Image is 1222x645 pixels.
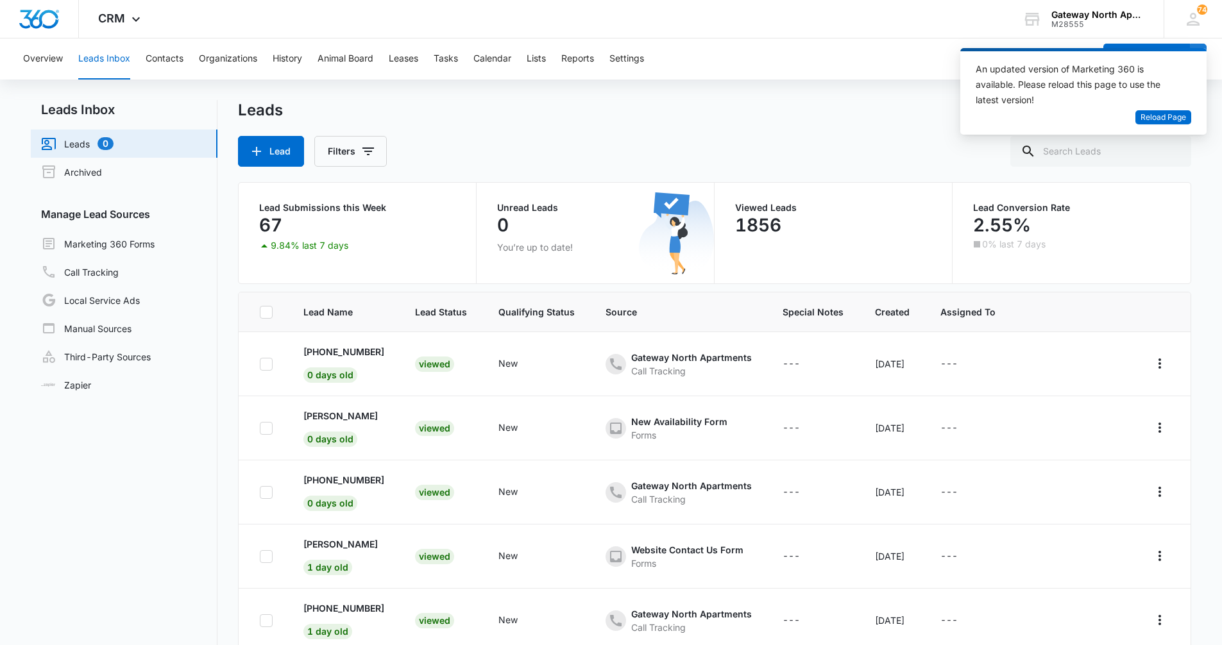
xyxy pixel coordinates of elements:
div: --- [940,421,958,436]
button: Actions [1150,353,1170,374]
a: Viewed [415,358,454,369]
div: --- [783,421,800,436]
span: Assigned To [940,305,996,319]
div: --- [783,356,800,372]
h1: Leads [238,101,283,120]
button: Reload Page [1135,110,1191,125]
a: Call Tracking [41,264,119,280]
button: Email [1073,418,1090,436]
span: 0 days old [303,367,357,383]
div: An updated version of Marketing 360 is available. Please reload this page to use the latest version! [976,62,1176,108]
button: Archive [1049,482,1067,500]
span: 74 [1197,4,1207,15]
a: Call [1096,362,1114,373]
button: Lists [527,38,546,80]
div: - - Select to Edit Field [498,356,541,372]
button: Archive [1049,418,1067,436]
span: 0 days old [303,496,357,511]
a: [PHONE_NUMBER]0 days old [303,345,384,380]
p: 2.55% [973,215,1031,235]
button: Archive [1049,546,1067,564]
button: Add as Contact [1026,354,1044,372]
div: - - Select to Edit Field [940,613,981,628]
a: [PHONE_NUMBER]1 day old [303,601,384,637]
div: Viewed [415,421,454,436]
a: Zapier [41,378,91,392]
div: - - Select to Edit Field [783,356,823,372]
p: Viewed Leads [735,203,931,212]
p: 67 [259,215,282,235]
span: Created [875,305,910,319]
div: --- [783,613,800,628]
div: - - Select to Edit Field [940,421,981,436]
button: Call [1096,354,1114,372]
button: Calendar [473,38,511,80]
div: [DATE] [875,421,910,435]
a: Archived [41,164,102,180]
a: Call [1096,618,1114,629]
a: Local Service Ads [41,292,140,308]
div: - - Select to Edit Field [783,613,823,628]
button: Add Contact [1103,44,1190,74]
p: You’re up to date! [497,240,693,254]
span: 1 day old [303,624,352,639]
span: Special Notes [783,305,844,319]
div: notifications count [1197,4,1207,15]
div: - - Select to Edit Field [783,549,823,564]
a: Third-Party Sources [41,349,151,364]
div: [DATE] [875,614,910,627]
p: [PHONE_NUMBER] [303,601,384,615]
div: Call Tracking [631,364,752,378]
div: [DATE] [875,485,910,499]
div: account id [1051,20,1145,29]
p: [PHONE_NUMBER] [303,473,384,487]
span: Source [606,305,752,319]
a: Viewed [415,615,454,626]
a: Viewed [415,423,454,433]
div: Viewed [415,613,454,628]
button: Add as Contact [1026,546,1044,564]
button: Add as Contact [1026,610,1044,628]
p: [PERSON_NAME] [303,409,378,423]
button: Overview [23,38,63,80]
div: Gateway North Apartments [631,607,752,621]
div: New [498,421,518,434]
a: Manual Sources [41,321,132,336]
button: Call [1096,546,1114,564]
div: Viewed [415,356,454,372]
p: Lead Submissions this Week [259,203,455,212]
p: 0% last 7 days [982,240,1046,249]
button: Filters [314,136,387,167]
button: Reports [561,38,594,80]
button: Email [1073,546,1090,564]
div: New Availability Form [631,415,727,428]
a: Email [1073,426,1090,437]
button: Organizations [199,38,257,80]
button: Add as Contact [1026,482,1044,500]
button: Archive [1049,610,1067,628]
button: Call [1096,482,1114,500]
div: [DATE] [875,357,910,371]
div: - - Select to Edit Field [498,421,541,436]
span: 0 days old [303,431,357,447]
div: - - Select to Edit Field [783,485,823,500]
span: Lead Name [303,305,384,319]
a: Viewed [415,551,454,562]
a: Leads0 [41,136,114,151]
button: Contacts [146,38,183,80]
h2: Leads Inbox [31,100,217,119]
a: [PHONE_NUMBER]0 days old [303,473,384,508]
button: History [273,38,302,80]
a: Marketing 360 Forms [41,236,155,251]
div: Viewed [415,549,454,564]
div: - - Select to Edit Field [498,485,541,500]
button: Add as Contact [1026,418,1044,436]
button: Settings [609,38,644,80]
p: [PHONE_NUMBER] [303,345,384,358]
div: --- [940,485,958,500]
div: Forms [631,428,727,442]
h3: Manage Lead Sources [31,206,217,222]
div: [DATE] [875,549,910,563]
button: Actions [1150,610,1170,630]
div: --- [783,485,800,500]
